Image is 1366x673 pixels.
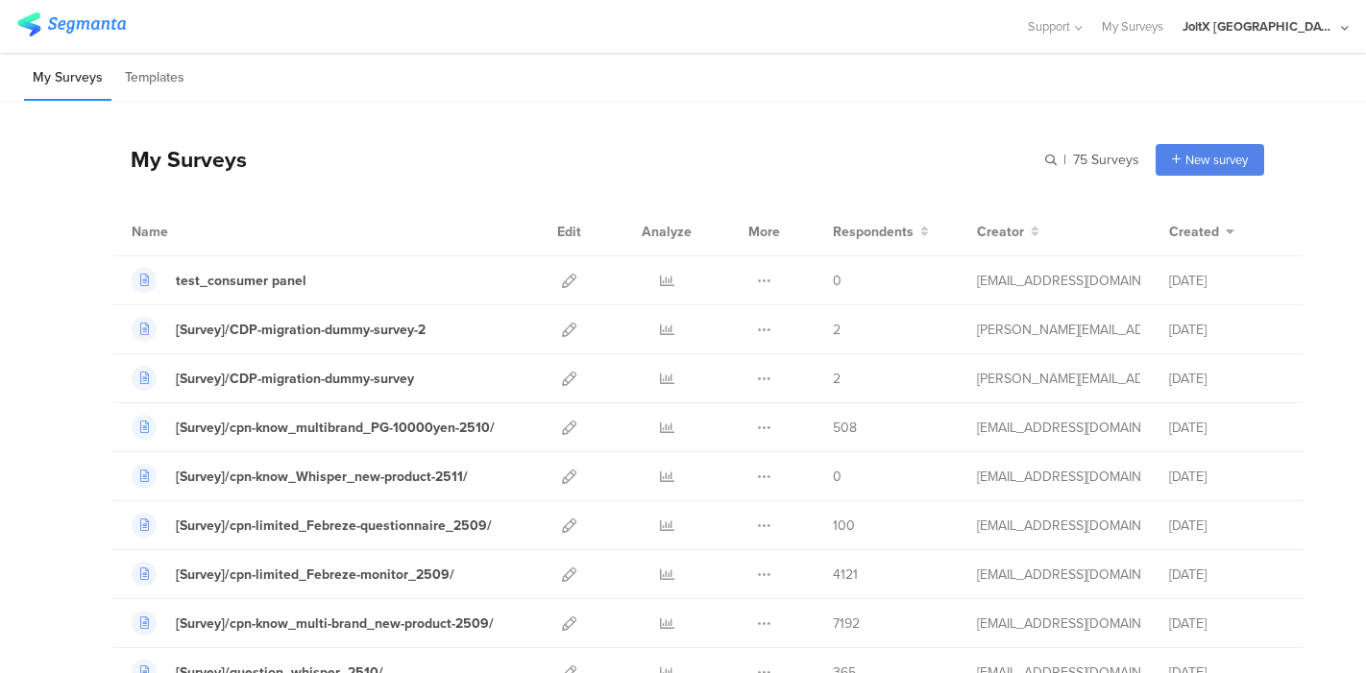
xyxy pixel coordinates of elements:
div: kumai.ik@pg.com [977,613,1140,634]
div: [DATE] [1169,271,1284,291]
li: Templates [116,56,193,101]
div: [DATE] [1169,369,1284,389]
div: [DATE] [1169,565,1284,585]
a: [Survey]/cpn-know_multibrand_PG-10000yen-2510/ [132,415,495,440]
div: [DATE] [1169,320,1284,340]
a: test_consumer panel [132,268,306,293]
div: kumai.ik@pg.com [977,516,1140,536]
div: [Survey]/cpn-limited_Febreze-questionnaire_2509/ [176,516,492,536]
div: [Survey]/CDP-migration-dummy-survey [176,369,414,389]
div: Edit [549,207,590,255]
span: | [1061,150,1069,170]
div: My Surveys [111,143,247,176]
div: [DATE] [1169,467,1284,487]
button: Created [1169,222,1234,242]
div: Analyze [638,207,695,255]
div: [DATE] [1169,418,1284,438]
li: My Surveys [24,56,111,101]
div: More [744,207,785,255]
span: 100 [833,516,855,536]
div: kumai.ik@pg.com [977,467,1140,487]
span: 7192 [833,613,860,634]
img: segmanta logo [17,12,126,36]
span: Respondents [833,222,914,242]
span: Support [1028,17,1070,36]
div: kumai.ik@pg.com [977,271,1140,291]
div: [Survey]/CDP-migration-dummy-survey-2 [176,320,426,340]
button: Creator [977,222,1039,242]
div: [Survey]/cpn-limited_Febreze-monitor_2509/ [176,565,454,585]
div: kumai.ik@pg.com [977,418,1140,438]
div: praharaj.sp.1@pg.com [977,320,1140,340]
a: [Survey]/CDP-migration-dummy-survey [132,366,414,391]
div: [Survey]/cpn-know_Whisper_new-product-2511/ [176,467,468,487]
a: [Survey]/cpn-limited_Febreze-questionnaire_2509/ [132,513,492,538]
div: [DATE] [1169,613,1284,634]
a: [Survey]/cpn-know_Whisper_new-product-2511/ [132,464,468,489]
span: 0 [833,467,842,487]
div: Name [132,222,247,242]
div: JoltX [GEOGRAPHIC_DATA] [1183,17,1336,36]
div: [Survey]/cpn-know_multi-brand_new-product-2509/ [176,613,494,634]
span: 4121 [833,565,858,585]
div: [Survey]/cpn-know_multibrand_PG-10000yen-2510/ [176,418,495,438]
span: 2 [833,320,841,340]
span: 75 Surveys [1073,150,1139,170]
a: [Survey]/cpn-limited_Febreze-monitor_2509/ [132,562,454,587]
a: [Survey]/CDP-migration-dummy-survey-2 [132,317,426,342]
span: Created [1169,222,1219,242]
span: 2 [833,369,841,389]
div: [DATE] [1169,516,1284,536]
span: 0 [833,271,842,291]
a: [Survey]/cpn-know_multi-brand_new-product-2509/ [132,611,494,636]
div: test_consumer panel [176,271,306,291]
span: Creator [977,222,1024,242]
div: kumai.ik@pg.com [977,565,1140,585]
span: 508 [833,418,857,438]
button: Respondents [833,222,929,242]
span: New survey [1185,151,1248,169]
div: praharaj.sp.1@pg.com [977,369,1140,389]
